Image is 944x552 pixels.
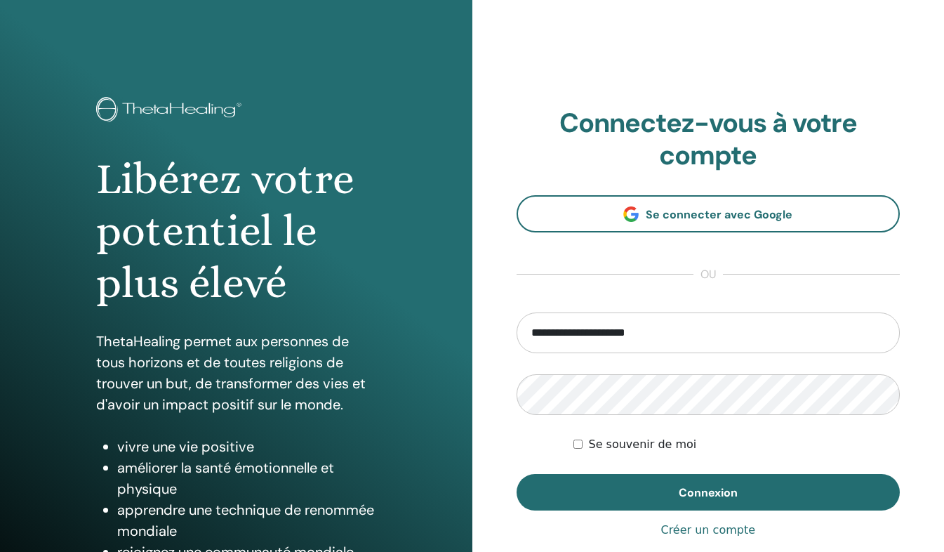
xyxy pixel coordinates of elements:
h1: Libérez votre potentiel le plus élevé [96,153,375,310]
h2: Connectez-vous à votre compte [517,107,900,171]
p: ThetaHealing permet aux personnes de tous horizons et de toutes religions de trouver un but, de t... [96,331,375,415]
li: apprendre une technique de renommée mondiale [117,499,375,541]
label: Se souvenir de moi [588,436,696,453]
a: Créer un compte [660,522,755,539]
li: vivre une vie positive [117,436,375,457]
a: Se connecter avec Google [517,195,900,232]
span: Connexion [679,485,738,500]
div: Keep me authenticated indefinitely or until I manually logout [573,436,900,453]
button: Connexion [517,474,900,511]
li: améliorer la santé émotionnelle et physique [117,457,375,499]
span: ou [693,266,723,283]
span: Se connecter avec Google [646,207,792,222]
